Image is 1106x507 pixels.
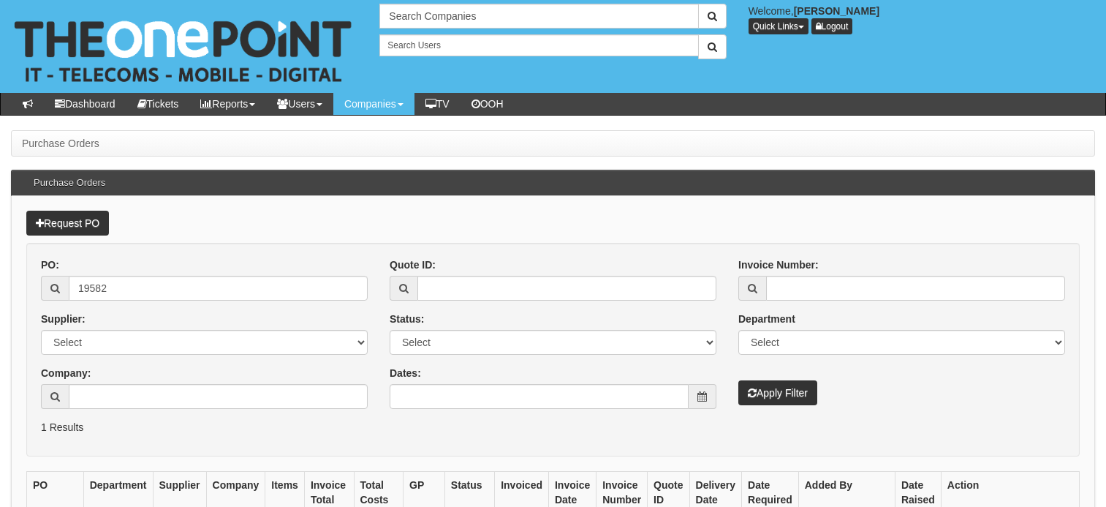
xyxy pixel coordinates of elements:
[41,420,1065,435] p: 1 Results
[738,380,817,405] button: Apply Filter
[333,93,414,115] a: Companies
[749,18,808,34] button: Quick Links
[414,93,461,115] a: TV
[461,93,515,115] a: OOH
[379,34,698,56] input: Search Users
[390,312,424,326] label: Status:
[41,258,59,272] label: PO:
[738,4,1106,34] div: Welcome,
[26,170,113,195] h3: Purchase Orders
[189,93,266,115] a: Reports
[738,312,795,326] label: Department
[126,93,190,115] a: Tickets
[41,312,86,326] label: Supplier:
[390,366,421,380] label: Dates:
[379,4,698,29] input: Search Companies
[22,136,99,151] li: Purchase Orders
[390,258,436,272] label: Quote ID:
[811,18,853,34] a: Logout
[266,93,333,115] a: Users
[26,211,109,236] a: Request PO
[738,258,819,272] label: Invoice Number:
[794,5,879,17] b: [PERSON_NAME]
[41,366,91,380] label: Company:
[44,93,126,115] a: Dashboard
